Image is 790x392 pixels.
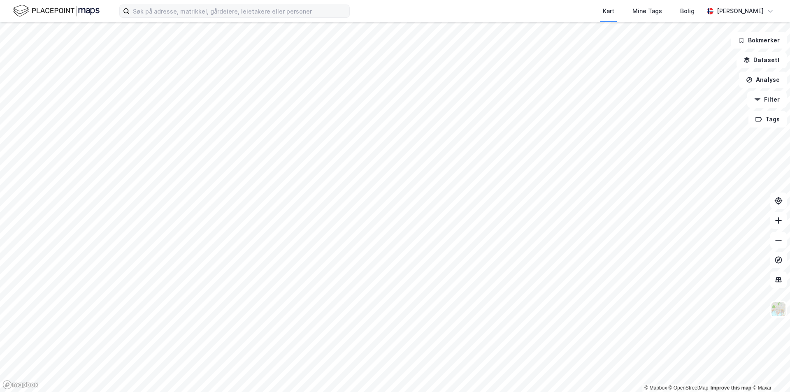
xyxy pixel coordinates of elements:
div: Kart [603,6,614,16]
div: Bolig [680,6,695,16]
div: [PERSON_NAME] [717,6,764,16]
button: Datasett [737,52,787,68]
input: Søk på adresse, matrikkel, gårdeiere, leietakere eller personer [130,5,349,17]
button: Filter [747,91,787,108]
a: Mapbox [644,385,667,391]
a: Improve this map [711,385,751,391]
img: Z [771,302,786,317]
iframe: Chat Widget [749,353,790,392]
button: Bokmerker [731,32,787,49]
img: logo.f888ab2527a4732fd821a326f86c7f29.svg [13,4,100,18]
a: OpenStreetMap [669,385,709,391]
button: Analyse [739,72,787,88]
button: Tags [748,111,787,128]
div: Mine Tags [632,6,662,16]
a: Mapbox homepage [2,380,39,390]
